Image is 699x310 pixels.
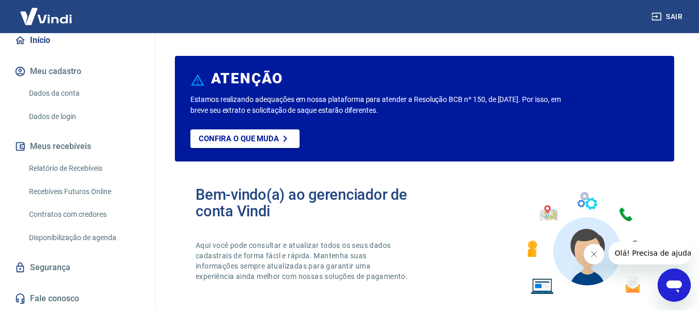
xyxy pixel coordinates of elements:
iframe: Fechar mensagem [584,244,604,264]
img: Vindi [12,1,80,32]
a: Contratos com credores [25,204,142,225]
button: Meu cadastro [12,60,142,83]
a: Dados de login [25,106,142,127]
a: Segurança [12,256,142,279]
a: Confira o que muda [190,129,300,148]
img: Imagem de um avatar masculino com diversos icones exemplificando as funcionalidades do gerenciado... [518,186,653,301]
h6: ATENÇÃO [211,73,283,84]
p: Aqui você pode consultar e atualizar todos os seus dados cadastrais de forma fácil e rápida. Mant... [196,240,410,282]
a: Relatório de Recebíveis [25,158,142,179]
a: Dados da conta [25,83,142,104]
button: Meus recebíveis [12,135,142,158]
p: Estamos realizando adequações em nossa plataforma para atender a Resolução BCB nº 150, de [DATE].... [190,94,565,116]
a: Disponibilização de agenda [25,227,142,248]
button: Sair [649,7,687,26]
a: Recebíveis Futuros Online [25,181,142,202]
a: Fale conosco [12,287,142,310]
iframe: Botão para abrir a janela de mensagens [658,269,691,302]
span: Olá! Precisa de ajuda? [6,7,87,16]
h2: Bem-vindo(a) ao gerenciador de conta Vindi [196,186,425,219]
iframe: Mensagem da empresa [608,242,691,264]
a: Início [12,29,142,52]
p: Confira o que muda [199,134,279,143]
